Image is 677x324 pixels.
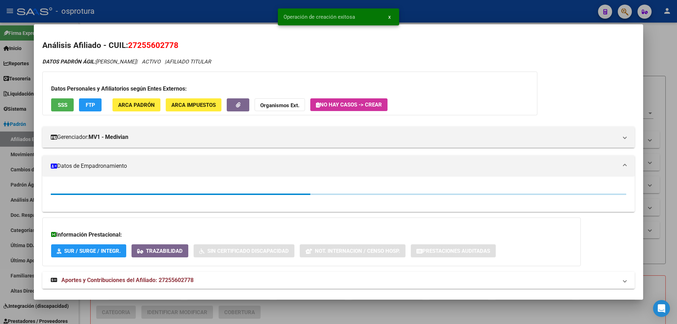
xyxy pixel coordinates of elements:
[51,162,618,170] mat-panel-title: Datos de Empadronamiento
[42,59,136,65] span: [PERSON_NAME]
[51,85,529,93] h3: Datos Personales y Afiliatorios según Entes Externos:
[51,98,74,111] button: SSS
[383,11,396,23] button: x
[128,41,178,50] span: 27255602778
[42,59,211,65] i: | ACTIVO |
[112,98,160,111] button: ARCA Padrón
[51,244,126,257] button: SUR / SURGE / INTEGR.
[283,13,355,20] span: Operación de creación exitosa
[310,98,388,111] button: No hay casos -> Crear
[653,300,670,317] div: Open Intercom Messenger
[388,14,391,20] span: x
[58,102,67,108] span: SSS
[61,277,194,283] span: Aportes y Contribuciones del Afiliado: 27255602778
[86,102,95,108] span: FTP
[171,102,216,108] span: ARCA Impuestos
[146,248,183,254] span: Trazabilidad
[255,98,305,111] button: Organismos Ext.
[42,272,635,289] mat-expansion-panel-header: Aportes y Contribuciones del Afiliado: 27255602778
[64,248,121,254] span: SUR / SURGE / INTEGR.
[166,98,221,111] button: ARCA Impuestos
[166,59,211,65] span: AFILIADO TITULAR
[51,133,618,141] mat-panel-title: Gerenciador:
[316,102,382,108] span: No hay casos -> Crear
[79,98,102,111] button: FTP
[42,59,96,65] strong: DATOS PADRÓN ÁGIL:
[315,248,400,254] span: Not. Internacion / Censo Hosp.
[89,133,128,141] strong: MV1 - Medivian
[42,177,635,212] div: Datos de Empadronamiento
[118,102,155,108] span: ARCA Padrón
[51,231,572,239] h3: Información Prestacional:
[194,244,294,257] button: Sin Certificado Discapacidad
[300,244,405,257] button: Not. Internacion / Censo Hosp.
[132,244,188,257] button: Trazabilidad
[42,127,635,148] mat-expansion-panel-header: Gerenciador:MV1 - Medivian
[42,39,635,51] h2: Análisis Afiliado - CUIL:
[207,248,289,254] span: Sin Certificado Discapacidad
[411,244,496,257] button: Prestaciones Auditadas
[260,102,299,109] strong: Organismos Ext.
[422,248,490,254] span: Prestaciones Auditadas
[42,155,635,177] mat-expansion-panel-header: Datos de Empadronamiento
